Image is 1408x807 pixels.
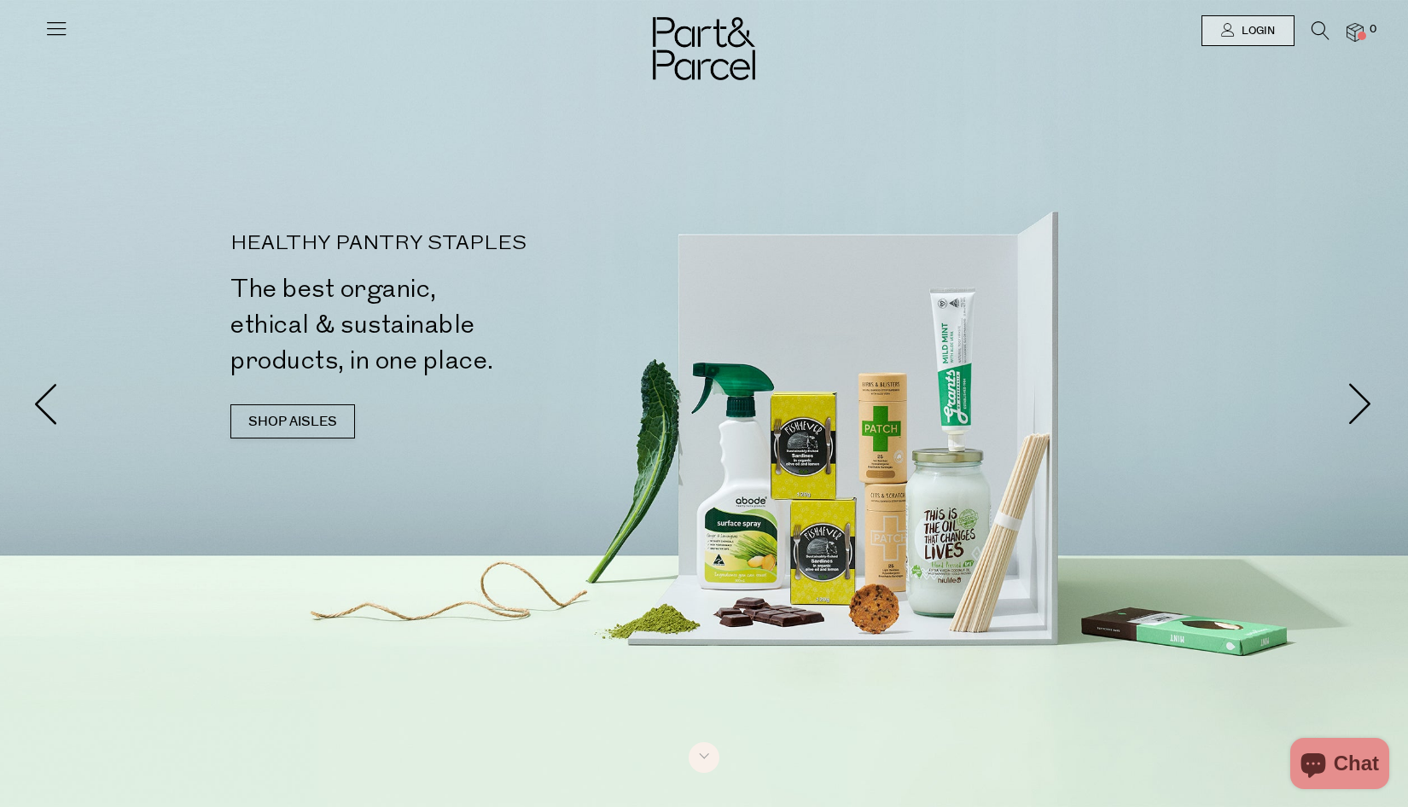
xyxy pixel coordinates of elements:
img: Part&Parcel [653,17,755,80]
a: Login [1201,15,1295,46]
p: HEALTHY PANTRY STAPLES [230,234,711,254]
a: 0 [1347,23,1364,41]
a: SHOP AISLES [230,404,355,438]
inbox-online-store-chat: Shopify online store chat [1285,738,1394,793]
span: Login [1237,24,1275,38]
h2: The best organic, ethical & sustainable products, in one place. [230,271,711,379]
span: 0 [1365,22,1381,38]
